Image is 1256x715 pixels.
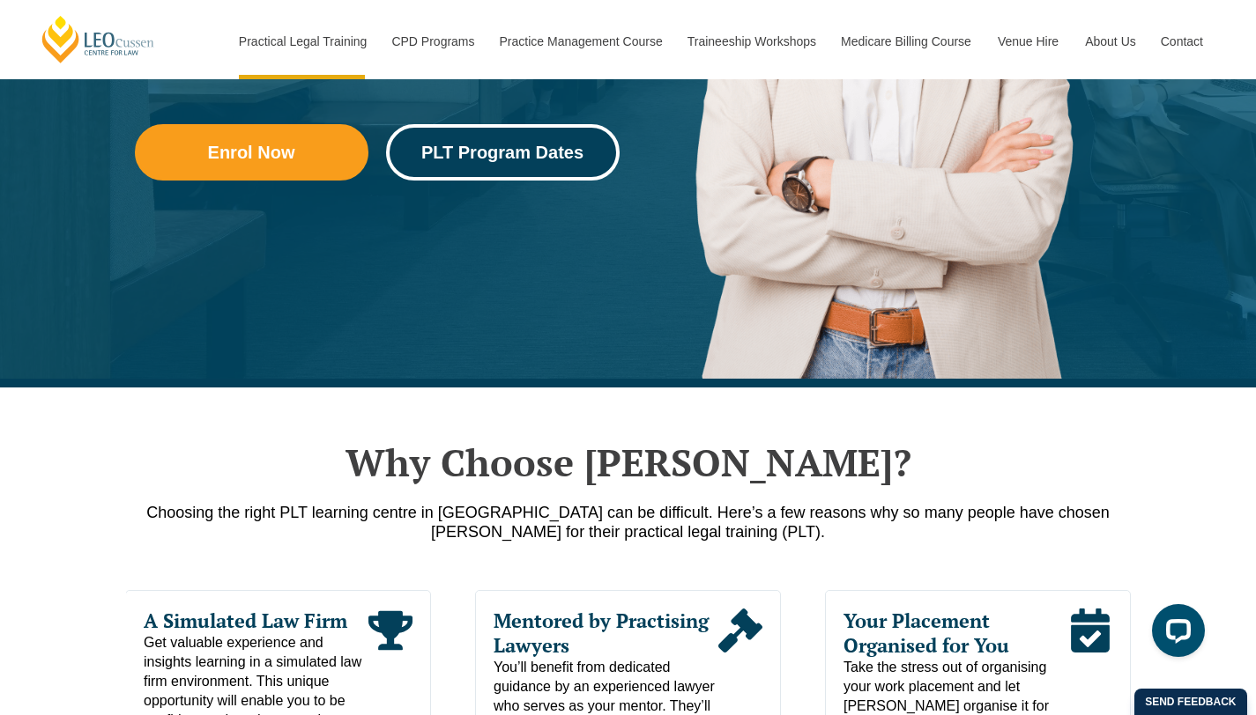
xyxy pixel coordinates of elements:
a: Contact [1148,4,1216,79]
a: About Us [1072,4,1148,79]
a: Medicare Billing Course [828,4,985,79]
span: Your Placement Organised for You [844,608,1068,658]
a: Enrol Now [135,124,368,181]
span: A Simulated Law Firm [144,608,368,633]
span: Enrol Now [208,144,295,161]
h2: Why Choose [PERSON_NAME]? [126,440,1131,484]
p: Choosing the right PLT learning centre in [GEOGRAPHIC_DATA] can be difficult. Here’s a few reason... [126,503,1131,542]
a: CPD Programs [378,4,486,79]
span: Mentored by Practising Lawyers [494,608,718,658]
a: [PERSON_NAME] Centre for Law [40,14,157,64]
span: PLT Program Dates [421,144,583,161]
a: Practice Management Course [487,4,674,79]
iframe: LiveChat chat widget [1138,597,1212,671]
a: PLT Program Dates [386,124,620,181]
a: Venue Hire [985,4,1072,79]
a: Traineeship Workshops [674,4,828,79]
a: Practical Legal Training [226,4,379,79]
